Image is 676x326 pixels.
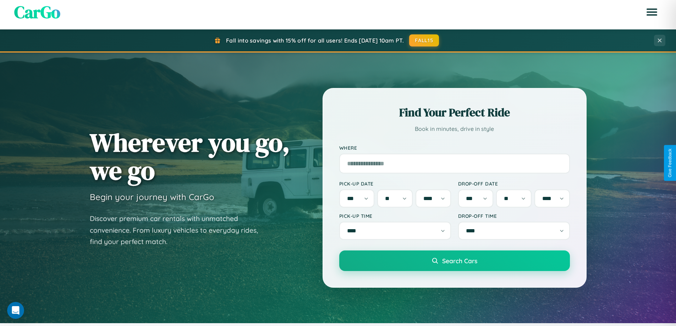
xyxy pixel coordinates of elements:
[339,145,570,151] label: Where
[339,181,451,187] label: Pick-up Date
[667,149,672,177] div: Give Feedback
[90,128,290,184] h1: Wherever you go, we go
[226,37,404,44] span: Fall into savings with 15% off for all users! Ends [DATE] 10am PT.
[642,2,662,22] button: Open menu
[14,0,60,24] span: CarGo
[7,302,24,319] iframe: Intercom live chat
[458,181,570,187] label: Drop-off Date
[458,213,570,219] label: Drop-off Time
[339,250,570,271] button: Search Cars
[409,34,439,46] button: FALL15
[442,257,477,265] span: Search Cars
[339,124,570,134] p: Book in minutes, drive in style
[90,192,214,202] h3: Begin your journey with CarGo
[339,105,570,120] h2: Find Your Perfect Ride
[90,213,267,248] p: Discover premium car rentals with unmatched convenience. From luxury vehicles to everyday rides, ...
[339,213,451,219] label: Pick-up Time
